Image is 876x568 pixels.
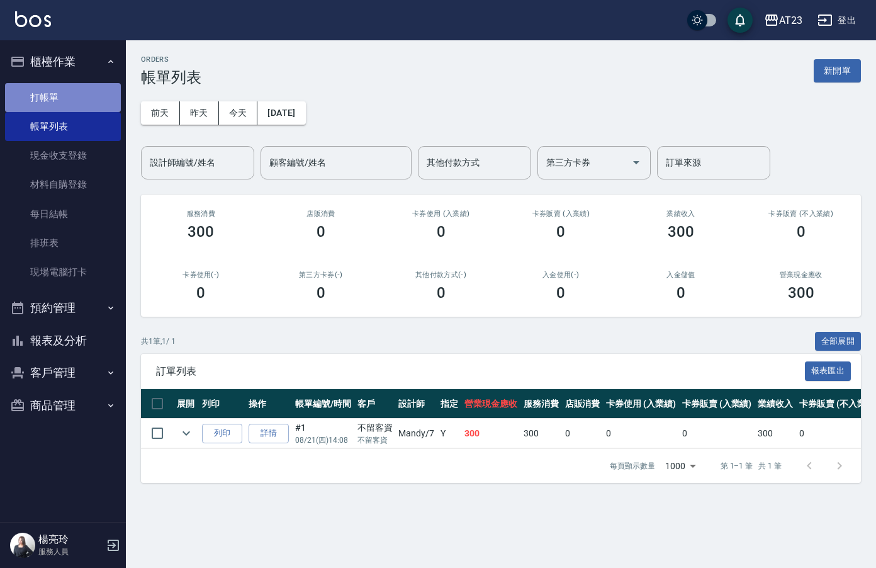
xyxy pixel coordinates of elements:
[516,271,606,279] h2: 入金使用(-)
[461,419,520,448] td: 300
[679,419,755,448] td: 0
[141,101,180,125] button: 前天
[317,223,325,241] h3: 0
[156,271,246,279] h2: 卡券使用(-)
[174,389,199,419] th: 展開
[199,389,245,419] th: 列印
[759,8,807,33] button: AT23
[814,64,861,76] a: 新開單
[141,55,201,64] h2: ORDERS
[5,389,121,422] button: 商品管理
[196,284,205,302] h3: 0
[219,101,258,125] button: 今天
[755,419,796,448] td: 300
[660,449,700,483] div: 1000
[812,9,861,32] button: 登出
[357,435,393,446] p: 不留客資
[5,292,121,324] button: 預約管理
[562,419,604,448] td: 0
[5,141,121,170] a: 現金收支登錄
[156,210,246,218] h3: 服務消費
[141,69,201,86] h3: 帳單列表
[815,332,862,351] button: 全部展開
[295,435,351,446] p: 08/21 (四) 14:08
[788,284,814,302] h3: 300
[556,223,565,241] h3: 0
[5,112,121,141] a: 帳單列表
[603,389,679,419] th: 卡券使用 (入業績)
[679,389,755,419] th: 卡券販賣 (入業績)
[610,460,655,472] p: 每頁顯示數量
[5,200,121,229] a: 每日結帳
[562,389,604,419] th: 店販消費
[727,8,753,33] button: save
[357,421,393,435] div: 不留客資
[556,284,565,302] h3: 0
[437,389,461,419] th: 指定
[354,389,396,419] th: 客戶
[38,533,103,546] h5: 楊亮玲
[437,223,446,241] h3: 0
[756,271,846,279] h2: 營業現金應收
[805,361,851,381] button: 報表匯出
[5,229,121,258] a: 排班表
[814,59,861,82] button: 新開單
[5,170,121,199] a: 材料自購登錄
[721,460,782,472] p: 第 1–1 筆 共 1 筆
[395,389,437,419] th: 設計師
[756,210,846,218] h2: 卡券販賣 (不入業績)
[603,419,679,448] td: 0
[202,424,242,443] button: 列印
[276,210,366,218] h2: 店販消費
[5,83,121,112] a: 打帳單
[516,210,606,218] h2: 卡券販賣 (入業績)
[626,152,646,173] button: Open
[156,365,805,378] span: 訂單列表
[779,13,802,28] div: AT23
[797,223,806,241] h3: 0
[5,324,121,357] button: 報表及分析
[292,419,354,448] td: #1
[317,284,325,302] h3: 0
[677,284,685,302] h3: 0
[437,284,446,302] h3: 0
[249,424,289,443] a: 詳情
[755,389,796,419] th: 業績收入
[257,101,305,125] button: [DATE]
[461,389,520,419] th: 營業現金應收
[276,271,366,279] h2: 第三方卡券(-)
[520,419,562,448] td: 300
[188,223,214,241] h3: 300
[141,336,176,347] p: 共 1 筆, 1 / 1
[180,101,219,125] button: 昨天
[520,389,562,419] th: 服務消費
[805,365,851,377] a: 報表匯出
[292,389,354,419] th: 帳單編號/時間
[668,223,694,241] h3: 300
[5,258,121,287] a: 現場電腦打卡
[15,11,51,27] img: Logo
[437,419,461,448] td: Y
[636,271,726,279] h2: 入金儲值
[38,546,103,557] p: 服務人員
[245,389,292,419] th: 操作
[177,424,196,443] button: expand row
[10,533,35,558] img: Person
[5,356,121,389] button: 客戶管理
[395,419,437,448] td: Mandy /7
[5,45,121,78] button: 櫃檯作業
[396,271,486,279] h2: 其他付款方式(-)
[636,210,726,218] h2: 業績收入
[396,210,486,218] h2: 卡券使用 (入業績)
